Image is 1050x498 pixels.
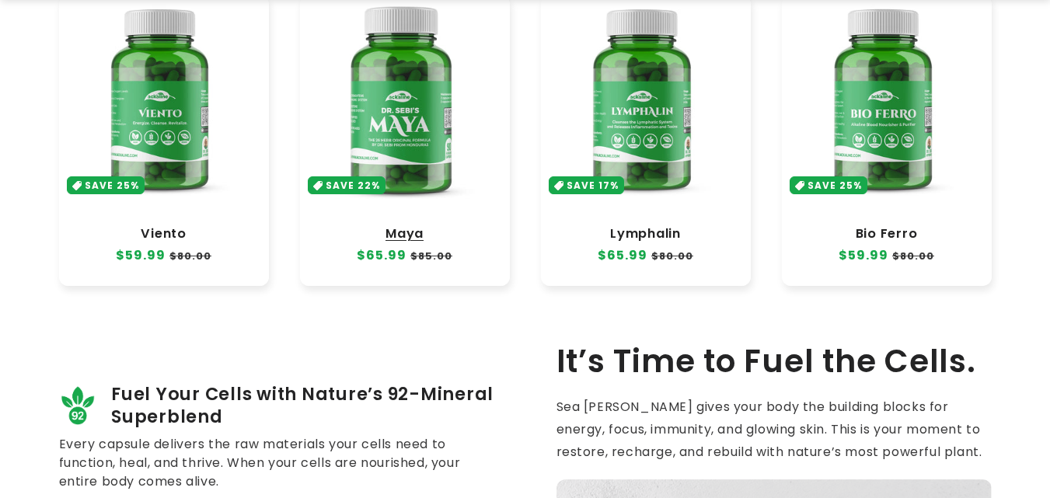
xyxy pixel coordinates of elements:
img: 92_minerals_0af21d8c-fe1a-43ec-98b6-8e1103ae452c.png [59,386,98,425]
a: Lymphalin [556,226,735,242]
p: Sea [PERSON_NAME] gives your body the building blocks for energy, focus, immunity, and glowing sk... [556,396,992,463]
span: Fuel Your Cells with Nature’s 92-Mineral Superblend [111,383,494,429]
a: Bio Ferro [797,226,976,242]
a: Maya [316,226,494,242]
h2: It’s Time to Fuel the Cells. [556,342,992,381]
p: Every capsule delivers the raw materials your cells need to function, heal, and thrive. When your... [59,435,494,491]
a: Viento [75,226,253,242]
